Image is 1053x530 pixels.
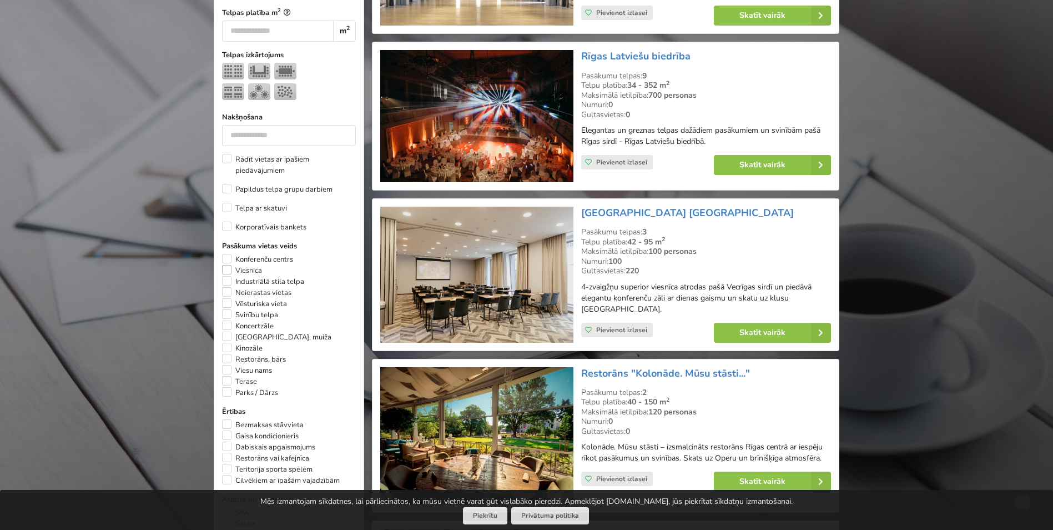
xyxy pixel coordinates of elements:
[581,49,691,63] a: Rīgas Latviešu biedrība
[581,367,750,380] a: Restorāns "Kolonāde. Mūsu stāsti..."
[222,265,262,276] label: Viesnīca
[380,50,573,182] img: Vēsturiska vieta | Rīga | Rīgas Latviešu biedrība
[581,407,831,417] div: Maksimālā ietilpība:
[581,81,831,91] div: Telpu platība:
[346,24,350,32] sup: 2
[627,237,665,247] strong: 42 - 95 m
[222,222,306,233] label: Korporatīvais bankets
[274,83,296,100] img: Pieņemšana
[581,247,831,257] div: Maksimālā ietilpība:
[380,207,573,343] img: Viesnīca | Rīga | Hilton Garden Inn Riga Old Town
[596,8,647,17] span: Pievienot izlasei
[222,365,272,376] label: Viesu nams
[333,21,356,42] div: m
[511,507,589,524] a: Privātuma politika
[596,326,647,334] span: Pievienot izlasei
[581,397,831,407] div: Telpu platība:
[714,472,831,492] a: Skatīt vairāk
[627,397,669,407] strong: 40 - 150 m
[648,407,697,417] strong: 120 personas
[222,241,356,252] label: Pasākuma vietas veids
[626,426,630,437] strong: 0
[222,431,299,442] label: Gaisa kondicionieris
[581,427,831,437] div: Gultasvietas:
[608,416,613,427] strong: 0
[248,63,270,79] img: U-Veids
[222,154,356,176] label: Rādīt vietas ar īpašiem piedāvājumiem
[648,90,697,101] strong: 700 personas
[222,343,263,354] label: Kinozāle
[222,321,274,332] label: Koncertzāle
[222,442,315,453] label: Dabiskais apgaismojums
[222,112,356,123] label: Nakšņošana
[581,227,831,237] div: Pasākumu telpas:
[222,49,356,61] label: Telpas izkārtojums
[222,406,356,417] label: Ērtības
[666,396,669,404] sup: 2
[581,125,831,147] p: Elegantas un greznas telpas dažādiem pasākumiem un svinībām pašā Rīgas sirdī - Rīgas Latviešu bie...
[222,287,291,298] label: Neierastas vietas
[642,71,647,81] strong: 9
[222,63,244,79] img: Teātris
[714,155,831,175] a: Skatīt vairāk
[626,266,639,276] strong: 220
[608,99,613,110] strong: 0
[648,246,697,257] strong: 100 personas
[714,6,831,26] a: Skatīt vairāk
[596,474,647,483] span: Pievienot izlasei
[581,206,794,219] a: [GEOGRAPHIC_DATA] [GEOGRAPHIC_DATA]
[222,309,278,321] label: Svinību telpa
[581,417,831,427] div: Numuri:
[380,367,573,504] img: Restorāns, bārs | Rīga | Restorāns "Kolonāde. Mūsu stāsti..."
[581,388,831,398] div: Pasākumu telpas:
[248,83,270,100] img: Bankets
[596,158,647,167] span: Pievienot izlasei
[222,419,304,431] label: Bezmaksas stāvvieta
[222,376,257,387] label: Terase
[581,71,831,81] div: Pasākumu telpas:
[627,80,669,91] strong: 34 - 352 m
[278,7,281,14] sup: 2
[714,323,831,343] a: Skatīt vairāk
[222,298,287,309] label: Vēsturiska vieta
[581,91,831,101] div: Maksimālā ietilpība:
[274,63,296,79] img: Sapulce
[463,507,507,524] button: Piekrītu
[642,227,647,237] strong: 3
[581,237,831,247] div: Telpu platība:
[662,235,665,243] sup: 2
[222,276,304,287] label: Industriālā stila telpa
[581,110,831,120] div: Gultasvietas:
[608,256,622,267] strong: 100
[222,387,278,398] label: Parks / Dārzs
[222,203,287,214] label: Telpa ar skatuvi
[626,109,630,120] strong: 0
[222,254,293,265] label: Konferenču centrs
[222,464,313,475] label: Teritorija sporta spēlēm
[222,83,244,100] img: Klase
[222,184,332,195] label: Papildus telpa grupu darbiem
[581,442,831,464] p: Kolonāde. Mūsu stāsti – izsmalcināts restorāns Rīgas centrā ar iespēju rīkot pasākumus un svinība...
[222,475,340,486] label: Cilvēkiem ar īpašām vajadzībām
[581,100,831,110] div: Numuri:
[581,266,831,276] div: Gultasvietas:
[222,7,356,18] label: Telpas platība m
[222,354,286,365] label: Restorāns, bārs
[581,282,831,315] p: 4-zvaigžņu superior viesnīca atrodas pašā Vecrīgas sirdī un piedāvā elegantu konferenču zāli ar d...
[666,79,669,87] sup: 2
[642,387,647,398] strong: 2
[222,332,331,343] label: [GEOGRAPHIC_DATA], muiža
[581,257,831,267] div: Numuri:
[222,453,309,464] label: Restorāns vai kafejnīca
